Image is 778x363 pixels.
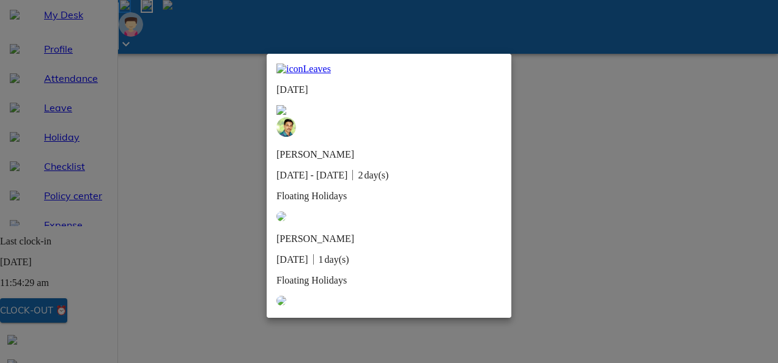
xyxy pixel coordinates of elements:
p: [DATE] [276,84,502,95]
span: [DATE] [316,170,348,180]
span: 1 [319,254,324,265]
img: cb6a95b1-3d08-41d5-9f48-2dae03bfabd0.jpg [276,117,296,137]
p: Nithin Viswanathan [276,149,412,160]
p: Jyothi Krishna [276,233,412,244]
img: icon [276,64,303,75]
img: defaultEmp.0e2b4d71.svg [276,211,286,221]
img: close-x-outline-16px.eb9829bd.svg [276,105,286,115]
span: [DATE] [276,254,308,265]
p: Floating Holidays [276,275,502,286]
span: [DATE] [276,170,308,180]
a: iconLeaves [276,64,502,75]
p: Floating Holidays [276,191,502,202]
span: Leaves [303,64,331,74]
span: - [311,170,314,180]
img: defaultEmp.0e2b4d71.svg [276,296,286,306]
span: day(s) [325,254,349,265]
span: 2 [358,170,363,180]
span: day(s) [364,170,388,180]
